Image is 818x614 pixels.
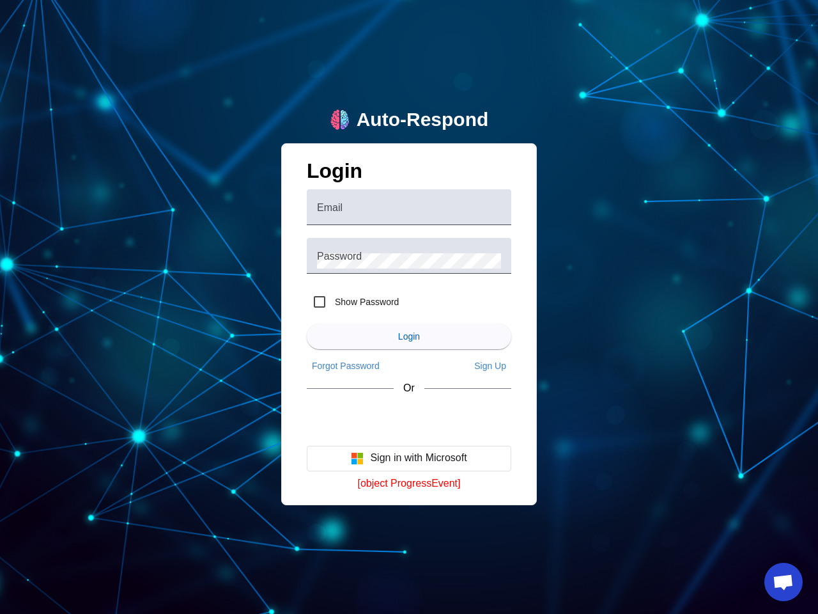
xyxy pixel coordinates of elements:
span: Forgot Password [312,361,380,371]
label: Show Password [332,295,399,308]
span: Login [398,331,420,342]
div: Auto-Respond [357,109,489,131]
button: Login [307,324,511,349]
div: [object ProgressEvent] [307,478,511,489]
button: Sign in with Microsoft [307,446,511,471]
a: Open chat [764,563,803,601]
img: Microsoft logo [351,452,364,465]
img: logo [330,109,350,130]
h1: Login [307,159,511,189]
a: logoAuto-Respond [330,109,489,131]
span: Sign Up [474,361,506,371]
span: Or [403,382,415,394]
mat-label: Password [317,251,362,262]
mat-label: Email [317,202,343,213]
iframe: Sign in with Google Button [300,406,518,434]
